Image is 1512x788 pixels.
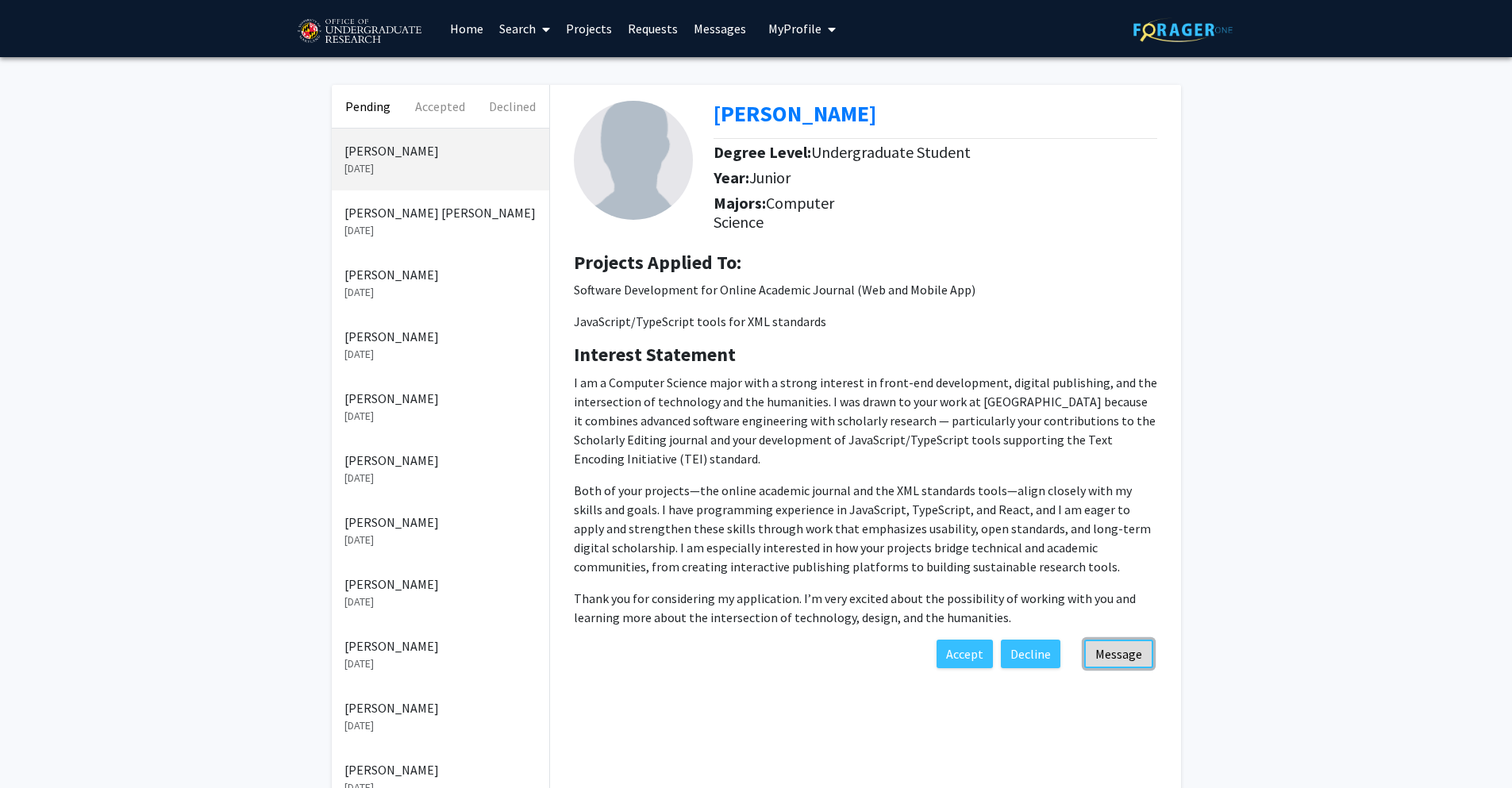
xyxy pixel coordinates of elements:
[344,408,537,425] p: [DATE]
[714,167,749,187] b: Year:
[344,594,537,610] p: [DATE]
[344,203,537,222] p: [PERSON_NAME] [PERSON_NAME]
[574,280,1157,299] p: Software Development for Online Academic Journal (Web and Mobile App)
[292,12,426,52] img: University of Maryland Logo
[574,373,1157,468] p: I am a Computer Science major with a strong interest in front-end development, digital publishing...
[344,513,537,532] p: [PERSON_NAME]
[344,451,537,470] p: [PERSON_NAME]
[344,346,537,363] p: [DATE]
[344,532,537,548] p: [DATE]
[344,470,537,486] p: [DATE]
[476,85,548,128] button: Declined
[811,142,971,162] span: Undergraduate Student
[574,589,1157,627] p: Thank you for considering my application. I’m very excited about the possibility of working with ...
[344,284,537,301] p: [DATE]
[714,99,876,128] a: Opens in a new tab
[332,85,404,128] button: Pending
[1084,640,1153,668] button: Message
[768,21,821,37] span: My Profile
[12,717,67,776] iframe: Chat
[344,636,537,655] p: [PERSON_NAME]
[344,265,537,284] p: [PERSON_NAME]
[714,99,876,128] b: [PERSON_NAME]
[344,655,537,672] p: [DATE]
[1001,640,1060,668] button: Decline
[1133,17,1233,42] img: ForagerOne Logo
[574,101,693,220] img: Profile Picture
[620,1,686,56] a: Requests
[686,1,754,56] a: Messages
[558,1,620,56] a: Projects
[344,698,537,717] p: [PERSON_NAME]
[344,717,537,734] p: [DATE]
[344,760,537,779] p: [PERSON_NAME]
[491,1,558,56] a: Search
[749,167,791,187] span: Junior
[574,312,1157,331] p: JavaScript/TypeScript tools for XML standards
[714,193,766,213] b: Majors:
[574,481,1157,576] p: Both of your projects—the online academic journal and the XML standards tools—align closely with ...
[344,327,537,346] p: [PERSON_NAME]
[344,389,537,408] p: [PERSON_NAME]
[344,160,537,177] p: [DATE]
[937,640,993,668] button: Accept
[714,142,811,162] b: Degree Level:
[442,1,491,56] a: Home
[574,250,741,275] b: Projects Applied To:
[574,342,736,367] b: Interest Statement
[714,193,834,232] span: Computer Science
[344,141,537,160] p: [PERSON_NAME]
[404,85,476,128] button: Accepted
[344,222,537,239] p: [DATE]
[344,575,537,594] p: [PERSON_NAME]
